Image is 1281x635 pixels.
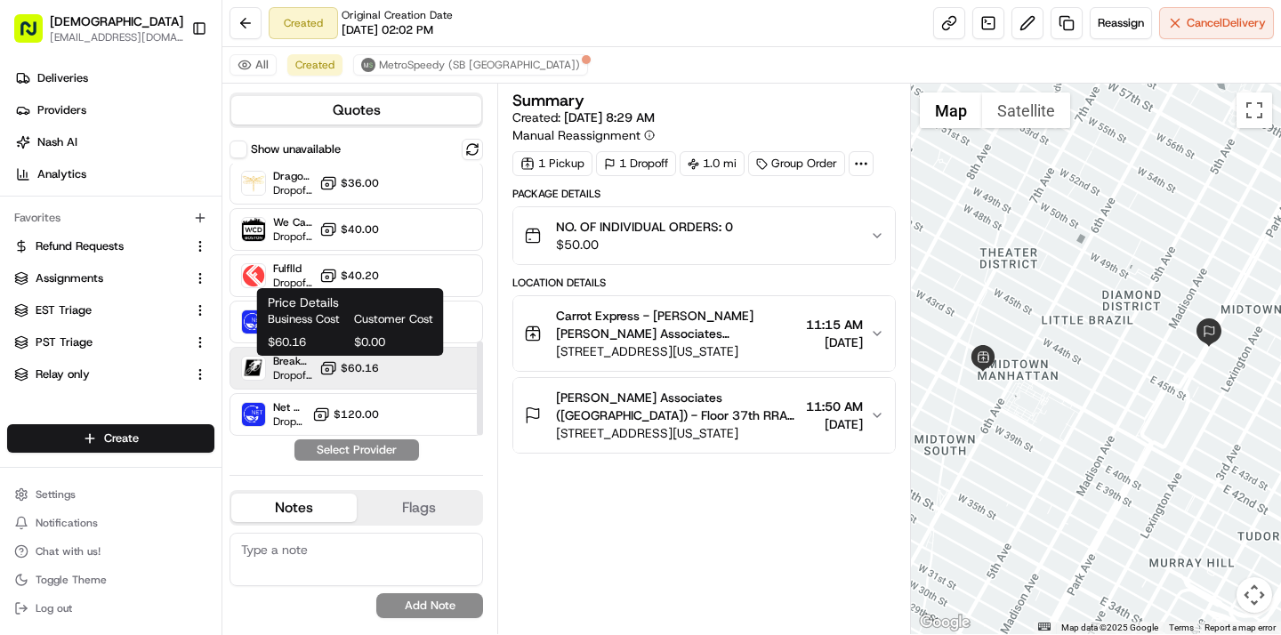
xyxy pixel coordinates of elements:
[80,170,292,188] div: Start new chat
[37,102,86,118] span: Providers
[7,539,214,564] button: Chat with us!
[806,398,863,415] span: 11:50 AM
[14,238,186,254] a: Refund Requests
[18,351,32,366] div: 📗
[7,128,222,157] a: Nash AI
[50,30,183,44] button: [EMAIL_ADDRESS][DOMAIN_NAME]
[242,403,265,426] img: Net Zero (Sharebite E-Bike)
[157,276,194,290] span: [DATE]
[150,351,165,366] div: 💻
[37,134,77,150] span: Nash AI
[36,601,72,615] span: Log out
[342,22,433,38] span: [DATE] 02:02 PM
[7,360,214,389] button: Relay only
[36,366,90,382] span: Relay only
[1169,623,1194,632] a: Terms (opens in new tab)
[251,141,341,157] label: Show unavailable
[1187,15,1266,31] span: Cancel Delivery
[1159,7,1274,39] button: CancelDelivery
[512,109,655,126] span: Created:
[512,151,592,176] div: 1 Pickup
[357,494,482,522] button: Flags
[806,334,863,351] span: [DATE]
[268,334,347,350] span: $60.16
[7,7,184,50] button: [DEMOGRAPHIC_DATA][EMAIL_ADDRESS][DOMAIN_NAME]
[55,276,144,290] span: [PERSON_NAME]
[7,482,214,507] button: Settings
[341,361,379,375] span: $60.16
[268,311,347,327] span: Business Cost
[915,611,974,634] img: Google
[7,328,214,357] button: PST Triage
[341,176,379,190] span: $36.00
[556,307,798,342] span: Carrot Express - [PERSON_NAME] [PERSON_NAME] Associates ([GEOGRAPHIC_DATA]) Sharebite
[7,204,214,232] div: Favorites
[268,293,433,311] h1: Price Details
[18,231,119,245] div: Past conversations
[556,342,798,360] span: [STREET_ADDRESS][US_STATE]
[556,218,733,236] span: NO. OF INDIVIDUAL ORDERS: 0
[295,58,334,72] span: Created
[36,334,93,350] span: PST Triage
[14,334,186,350] a: PST Triage
[806,415,863,433] span: [DATE]
[596,151,676,176] div: 1 Dropoff
[312,406,379,423] button: $120.00
[231,96,481,125] button: Quotes
[36,544,101,559] span: Chat with us!
[242,264,265,287] img: Fulflld
[14,366,186,382] a: Relay only
[37,70,88,86] span: Deliveries
[512,276,895,290] div: Location Details
[361,58,375,72] img: metro_speed_logo.png
[7,64,222,92] a: Deliveries
[680,151,745,176] div: 1.0 mi
[37,166,86,182] span: Analytics
[104,430,139,446] span: Create
[982,92,1070,128] button: Show satellite imagery
[353,54,588,76] button: MetroSpeedy (SB [GEOGRAPHIC_DATA])
[7,296,214,325] button: EST Triage
[748,151,845,176] div: Group Order
[80,188,245,202] div: We're available if you need us!
[1237,577,1272,613] button: Map camera controls
[273,354,312,368] span: Breakaway Courier (Bikes - hourly)
[18,170,50,202] img: 1736555255976-a54dd68f-1ca7-489b-9aae-adbdc363a1c4
[1237,92,1272,128] button: Toggle fullscreen view
[273,400,305,414] span: Net Zero (Sharebite E-Bike)
[36,277,50,291] img: 1736555255976-a54dd68f-1ca7-489b-9aae-adbdc363a1c4
[230,54,277,76] button: All
[915,611,974,634] a: Open this area in Google Maps (opens a new window)
[36,573,107,587] span: Toggle Theme
[273,183,312,197] span: Dropoff ETA -
[273,215,312,229] span: We Can Deliver [GEOGRAPHIC_DATA]
[512,187,895,201] div: Package Details
[302,175,324,197] button: Start new chat
[319,174,379,192] button: $36.00
[806,316,863,334] span: 11:15 AM
[319,267,379,285] button: $40.20
[46,115,294,133] input: Clear
[231,494,357,522] button: Notes
[7,596,214,621] button: Log out
[18,259,46,287] img: Jeff Sasse
[354,311,433,327] span: Customer Cost
[276,228,324,249] button: See all
[7,424,214,453] button: Create
[14,302,186,318] a: EST Triage
[273,229,312,244] span: Dropoff ETA -
[273,276,312,290] span: Dropoff ETA -
[11,342,143,374] a: 📗Knowledge Base
[14,270,186,286] a: Assignments
[273,261,312,276] span: Fulflld
[556,424,798,442] span: [STREET_ADDRESS][US_STATE]
[512,126,655,144] button: Manual Reassignment
[1038,623,1051,631] button: Keyboard shortcuts
[319,359,379,377] button: $60.16
[7,567,214,592] button: Toggle Theme
[341,222,379,237] span: $40.00
[342,8,453,22] span: Original Creation Date
[148,276,154,290] span: •
[36,270,103,286] span: Assignments
[1090,7,1152,39] button: Reassign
